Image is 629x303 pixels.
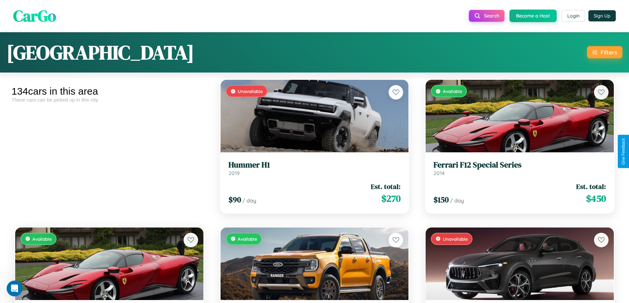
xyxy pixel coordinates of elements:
[443,236,468,242] span: Unavailable
[450,197,464,204] span: / day
[32,236,52,242] span: Available
[12,97,207,103] div: These cars can be picked up in this city.
[228,170,240,176] span: 2019
[7,39,194,66] h1: [GEOGRAPHIC_DATA]
[238,236,257,242] span: Available
[7,281,22,296] iframe: Intercom live chat
[12,86,207,97] div: 134 cars in this area
[443,88,462,94] span: Available
[228,194,241,205] span: $ 90
[587,46,622,58] button: Filters
[228,160,401,170] h3: Hummer H1
[509,10,557,22] button: Become a Host
[434,170,445,176] span: 2014
[13,5,56,27] span: CarGo
[242,197,256,204] span: / day
[588,10,616,21] button: Sign Up
[228,160,401,176] a: Hummer H12019
[621,138,626,165] div: Give Feedback
[381,192,401,205] span: $ 270
[484,13,499,19] span: Search
[576,182,606,191] span: Est. total:
[601,49,617,56] div: Filters
[434,160,606,170] h3: Ferrari F12 Special Series
[469,10,505,22] button: Search
[434,160,606,176] a: Ferrari F12 Special Series2014
[434,194,449,205] span: $ 150
[586,192,606,205] span: $ 450
[371,182,401,191] span: Est. total:
[562,10,585,22] button: Login
[238,88,263,94] span: Unavailable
